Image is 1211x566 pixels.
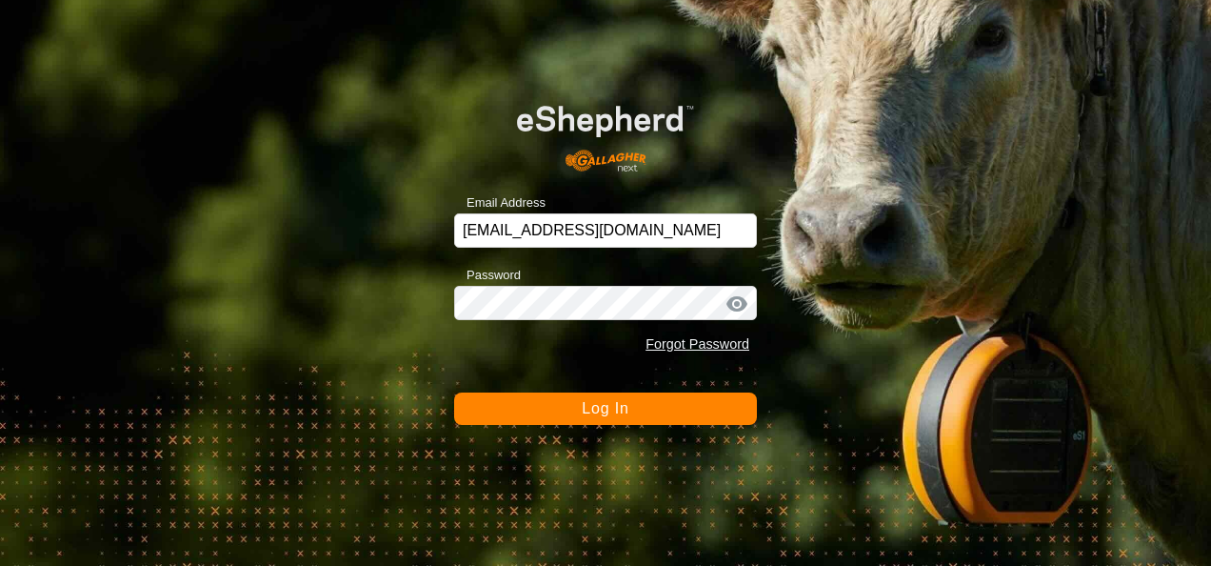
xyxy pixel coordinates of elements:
[454,213,757,248] input: Email Address
[454,266,521,285] label: Password
[454,393,757,425] button: Log In
[582,400,628,416] span: Log In
[645,336,749,352] a: Forgot Password
[454,193,546,212] label: Email Address
[485,80,726,183] img: E-shepherd Logo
